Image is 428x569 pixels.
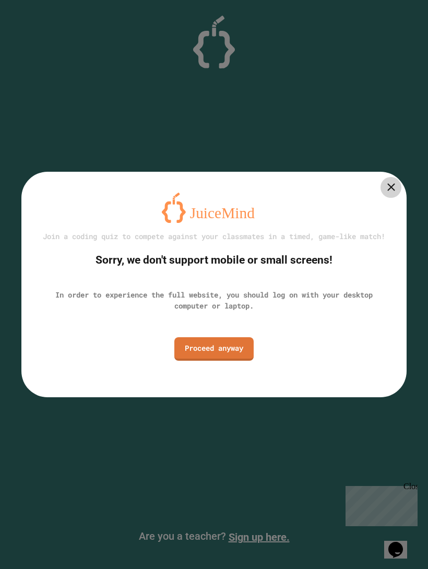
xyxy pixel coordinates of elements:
[96,252,332,269] div: Sorry, we don't support mobile or small screens!
[4,4,72,66] div: Chat with us now!Close
[162,193,266,223] img: logo-orange.svg
[174,337,254,361] a: Proceed anyway
[37,289,391,311] div: In order to experience the full website, you should log on with your desktop computer or laptop.
[43,231,385,242] div: Join a coding quiz to compete against your classmates in a timed, game-like match!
